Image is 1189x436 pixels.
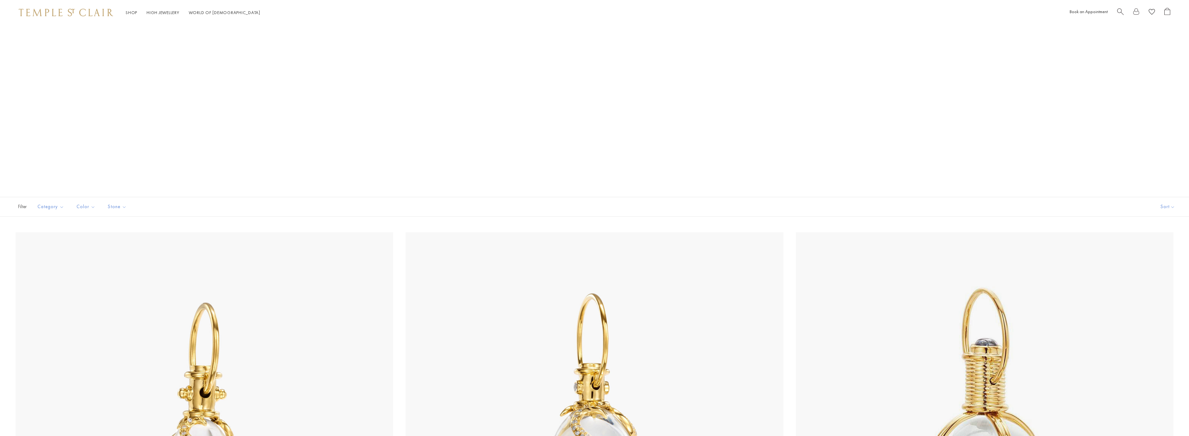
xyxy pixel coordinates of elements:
[1117,8,1124,18] a: Search
[72,200,100,214] button: Color
[34,203,69,211] span: Category
[1147,197,1189,216] button: Show sort by
[147,10,179,15] a: High JewelleryHigh Jewellery
[126,10,137,15] a: ShopShop
[19,9,113,16] img: Temple St. Clair
[1070,9,1108,14] a: Book an Appointment
[103,200,131,214] button: Stone
[1149,8,1155,18] a: View Wishlist
[126,9,260,17] nav: Main navigation
[33,200,69,214] button: Category
[1158,407,1183,430] iframe: Gorgias live chat messenger
[105,203,131,211] span: Stone
[1164,8,1170,18] a: Open Shopping Bag
[189,10,260,15] a: World of [DEMOGRAPHIC_DATA]World of [DEMOGRAPHIC_DATA]
[73,203,100,211] span: Color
